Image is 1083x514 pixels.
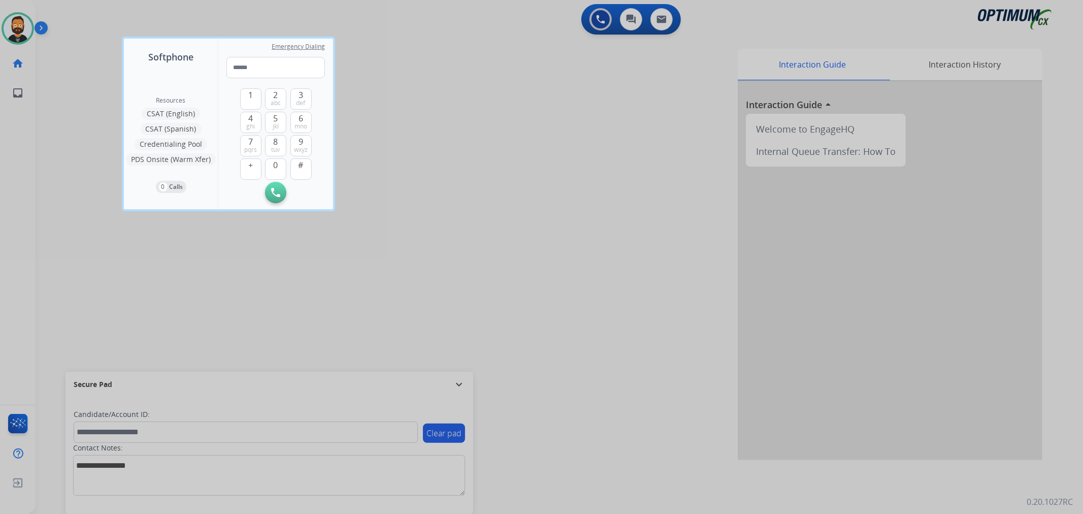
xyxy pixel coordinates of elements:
button: 0 [265,158,286,180]
button: # [290,158,312,180]
button: + [240,158,261,180]
button: 3def [290,88,312,110]
button: 8tuv [265,135,286,156]
img: call-button [271,188,280,197]
span: 4 [248,112,253,124]
span: tuv [272,146,280,154]
span: + [248,159,253,171]
button: 5jkl [265,112,286,133]
button: CSAT (English) [142,108,200,120]
span: 6 [299,112,303,124]
button: 7pqrs [240,135,261,156]
span: def [297,99,306,107]
span: 9 [299,136,303,148]
button: PDS Onsite (Warm Xfer) [126,153,216,166]
span: Resources [156,97,186,105]
span: 3 [299,89,303,101]
span: 0 [274,159,278,171]
span: 2 [274,89,278,101]
span: Softphone [148,50,193,64]
span: 8 [274,136,278,148]
button: Credentialing Pool [135,138,207,150]
span: abc [271,99,281,107]
span: 5 [274,112,278,124]
span: mno [294,122,307,131]
button: 4ghi [240,112,261,133]
button: 0Calls [156,181,186,193]
button: 9wxyz [290,135,312,156]
p: 0.20.1027RC [1027,496,1073,508]
p: 0 [159,182,168,191]
button: CSAT (Spanish) [141,123,202,135]
span: pqrs [244,146,257,154]
p: Calls [170,182,183,191]
span: 7 [248,136,253,148]
button: 1 [240,88,261,110]
span: ghi [246,122,255,131]
button: 6mno [290,112,312,133]
span: wxyz [294,146,308,154]
button: 2abc [265,88,286,110]
span: # [299,159,304,171]
span: Emergency Dialing [272,43,325,51]
span: 1 [248,89,253,101]
span: jkl [273,122,279,131]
